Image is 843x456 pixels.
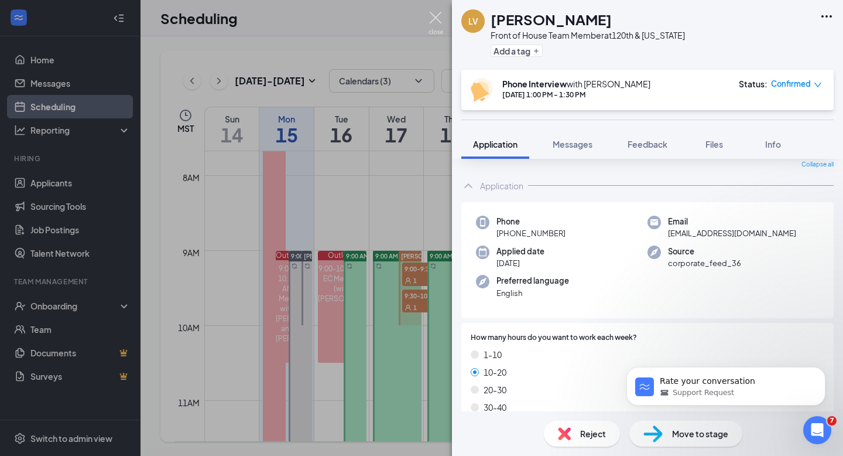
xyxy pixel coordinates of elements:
span: Phone [496,216,566,227]
span: 1-10 [484,348,502,361]
span: [PHONE_NUMBER] [496,227,566,239]
span: Email [668,216,796,227]
div: Status : [739,78,767,90]
span: Move to stage [672,427,728,440]
span: [EMAIL_ADDRESS][DOMAIN_NAME] [668,227,796,239]
span: 10-20 [484,366,506,379]
div: Application [480,180,523,192]
span: Source [668,246,741,257]
span: 30-40 [484,401,506,414]
button: PlusAdd a tag [491,45,543,57]
svg: Ellipses [820,9,834,23]
div: [DATE] 1:00 PM - 1:30 PM [502,90,650,100]
svg: Plus [533,47,540,55]
svg: ChevronUp [461,179,475,193]
span: Applied date [496,246,544,257]
span: Feedback [628,139,667,149]
div: LV [468,15,478,27]
iframe: Intercom notifications message [609,342,843,424]
iframe: Intercom live chat [803,416,831,444]
h1: [PERSON_NAME] [491,9,612,29]
span: 20-30 [484,383,506,396]
span: Reject [580,427,606,440]
span: English [496,287,569,299]
span: [DATE] [496,257,544,269]
span: Preferred language [496,275,569,287]
span: Application [473,139,518,149]
div: with [PERSON_NAME] [502,78,650,90]
span: Confirmed [771,78,811,90]
b: Phone Interview [502,79,567,89]
span: Collapse all [801,160,834,169]
span: Info [765,139,781,149]
span: Files [705,139,723,149]
span: How many hours do you want to work each week? [471,332,637,343]
span: down [814,81,822,89]
span: Messages [553,139,592,149]
span: 7 [827,416,837,426]
span: corporate_feed_36 [668,257,741,269]
div: Front of House Team Member at 120th & [US_STATE] [491,29,685,41]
